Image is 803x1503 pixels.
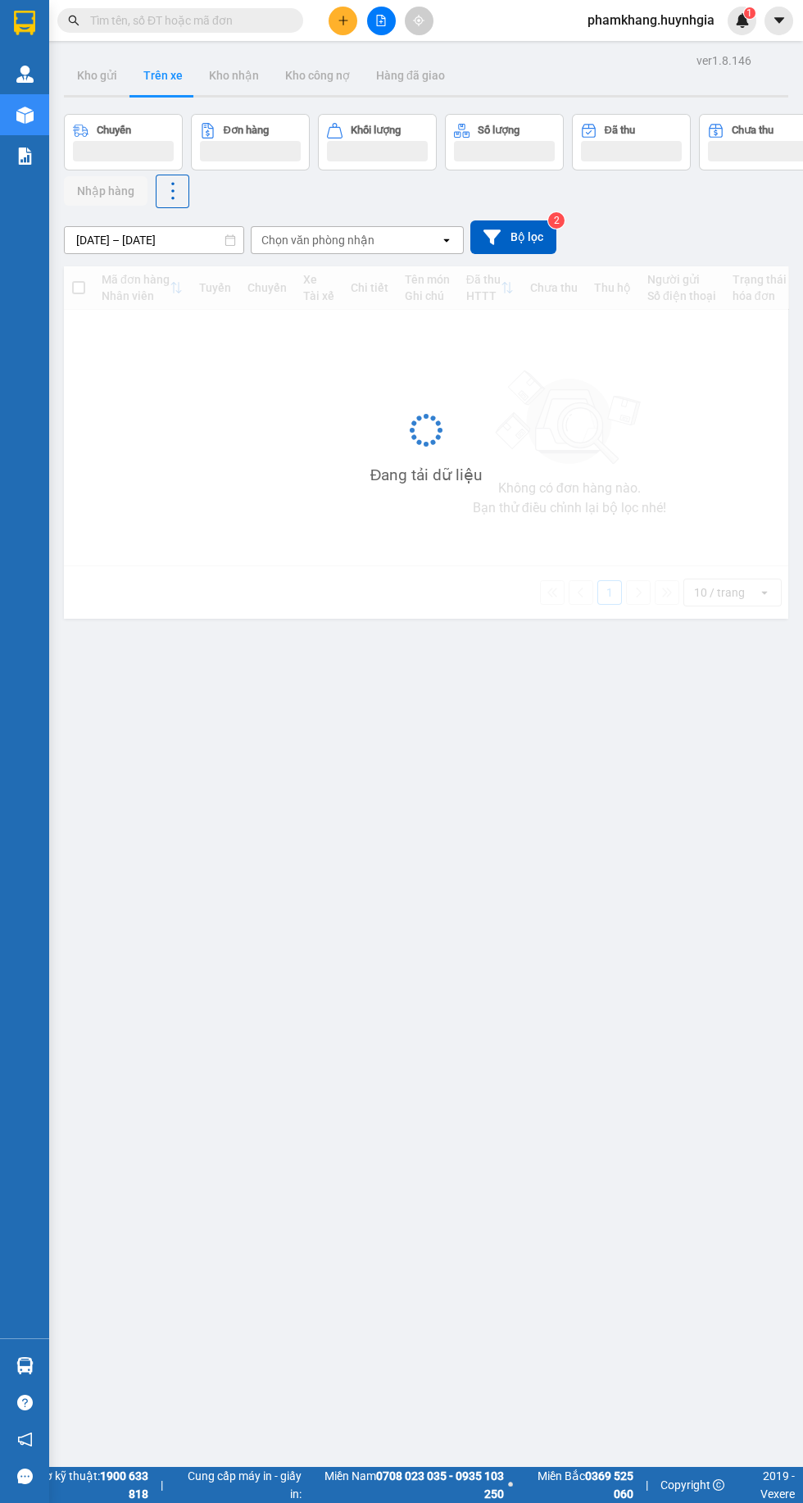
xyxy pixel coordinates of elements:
[744,7,755,19] sup: 1
[16,1357,34,1374] img: warehouse-icon
[175,1467,302,1503] span: Cung cấp máy in - giấy in:
[16,66,34,83] img: warehouse-icon
[17,1432,33,1447] span: notification
[191,114,310,170] button: Đơn hàng
[605,125,635,136] div: Đã thu
[64,56,130,95] button: Kho gửi
[746,7,752,19] span: 1
[735,13,750,28] img: icon-new-feature
[440,234,453,247] svg: open
[196,56,272,95] button: Kho nhận
[517,1467,633,1503] span: Miền Bắc
[764,7,793,35] button: caret-down
[224,125,269,136] div: Đơn hàng
[478,125,519,136] div: Số lượng
[548,212,565,229] sup: 2
[338,15,349,26] span: plus
[64,114,183,170] button: Chuyến
[261,232,374,248] div: Chọn văn phòng nhận
[376,1469,504,1501] strong: 0708 023 035 - 0935 103 250
[90,11,284,30] input: Tìm tên, số ĐT hoặc mã đơn
[375,15,387,26] span: file-add
[696,52,751,70] div: ver 1.8.146
[16,148,34,165] img: solution-icon
[16,107,34,124] img: warehouse-icon
[732,125,774,136] div: Chưa thu
[318,114,437,170] button: Khối lượng
[100,1469,148,1501] strong: 1900 633 818
[272,56,363,95] button: Kho công nợ
[713,1479,724,1491] span: copyright
[97,125,131,136] div: Chuyến
[17,1469,33,1484] span: message
[405,7,433,35] button: aim
[161,1476,163,1494] span: |
[508,1482,513,1488] span: ⚪️
[64,176,147,206] button: Nhập hàng
[445,114,564,170] button: Số lượng
[367,7,396,35] button: file-add
[17,1395,33,1410] span: question-circle
[351,125,401,136] div: Khối lượng
[470,220,556,254] button: Bộ lọc
[413,15,424,26] span: aim
[363,56,458,95] button: Hàng đã giao
[772,13,787,28] span: caret-down
[14,11,35,35] img: logo-vxr
[646,1476,648,1494] span: |
[574,10,728,30] span: phamkhang.huynhgia
[585,1469,633,1501] strong: 0369 525 060
[572,114,691,170] button: Đã thu
[306,1467,504,1503] span: Miền Nam
[68,15,79,26] span: search
[130,56,196,95] button: Trên xe
[370,463,483,488] div: Đang tải dữ liệu
[329,7,357,35] button: plus
[65,227,243,253] input: Select a date range.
